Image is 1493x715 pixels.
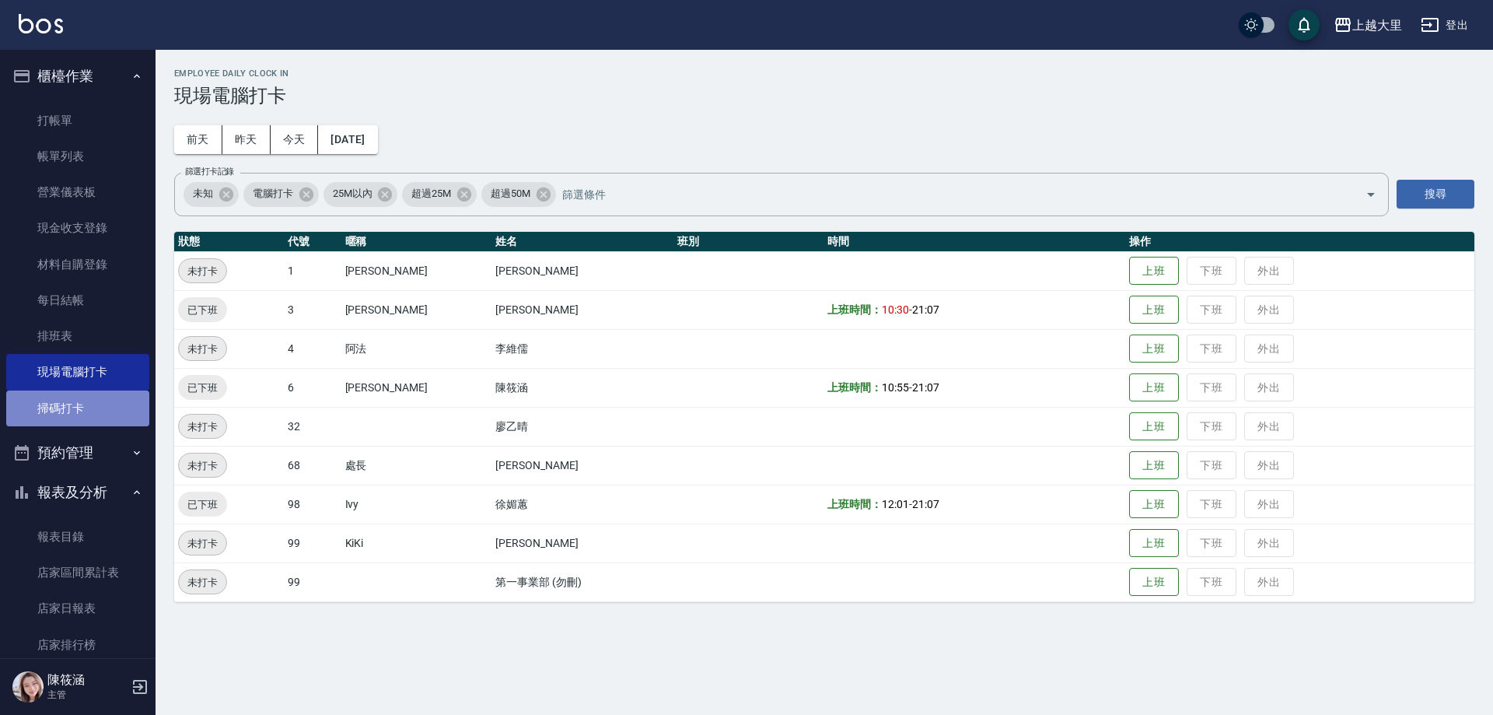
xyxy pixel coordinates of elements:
[402,186,460,202] span: 超過25M
[481,182,556,207] div: 超過50M
[284,290,341,329] td: 3
[184,182,239,207] div: 未知
[243,182,319,207] div: 電腦打卡
[6,56,149,96] button: 櫃檯作業
[912,381,939,394] span: 21:07
[823,485,1124,524] td: -
[284,485,341,524] td: 98
[1125,232,1474,252] th: 操作
[491,407,673,446] td: 廖乙晴
[491,251,673,290] td: [PERSON_NAME]
[491,329,673,368] td: 李維儒
[1414,11,1474,40] button: 登出
[823,290,1124,329] td: -
[178,302,227,318] span: 已下班
[558,181,1338,208] input: 篩選條件
[284,251,341,290] td: 1
[491,485,673,524] td: 徐媚蕙
[6,174,149,210] a: 營業儀表板
[1129,296,1179,324] button: 上班
[823,368,1124,407] td: -
[284,524,341,563] td: 99
[402,182,477,207] div: 超過25M
[6,591,149,626] a: 店家日報表
[341,446,492,485] td: 處長
[179,535,226,552] span: 未打卡
[912,303,939,316] span: 21:07
[882,498,909,510] span: 12:01
[222,125,271,154] button: 昨天
[1129,490,1179,519] button: 上班
[6,282,149,318] a: 每日結帳
[1288,9,1320,40] button: save
[6,103,149,138] a: 打帳單
[827,381,882,394] b: 上班時間：
[1129,335,1179,363] button: 上班
[341,368,492,407] td: [PERSON_NAME]
[323,186,382,202] span: 25M以內
[6,472,149,513] button: 報表及分析
[174,85,1474,107] h3: 現場電腦打卡
[178,380,227,396] span: 已下班
[6,210,149,246] a: 現金收支登錄
[341,485,492,524] td: Ivy
[6,433,149,473] button: 預約管理
[1129,451,1179,480] button: 上班
[323,182,398,207] div: 25M以內
[179,419,226,435] span: 未打卡
[481,186,540,202] span: 超過50M
[341,524,492,563] td: KiKi
[284,563,341,601] td: 99
[12,671,44,703] img: Person
[1352,16,1402,35] div: 上越大里
[284,368,341,407] td: 6
[179,574,226,591] span: 未打卡
[6,555,149,591] a: 店家區間累計表
[174,232,284,252] th: 狀態
[178,496,227,513] span: 已下班
[6,354,149,390] a: 現場電腦打卡
[179,263,226,279] span: 未打卡
[341,329,492,368] td: 阿法
[882,303,909,316] span: 10:30
[174,68,1474,79] h2: Employee Daily Clock In
[6,391,149,426] a: 掃碼打卡
[827,303,882,316] b: 上班時間：
[491,563,673,601] td: 第一事業部 (勿刪)
[912,498,939,510] span: 21:07
[19,14,63,33] img: Logo
[6,318,149,354] a: 排班表
[284,407,341,446] td: 32
[185,166,234,177] label: 篩選打卡記錄
[341,251,492,290] td: [PERSON_NAME]
[491,368,673,407] td: 陳筱涵
[341,232,492,252] th: 暱稱
[318,125,377,154] button: [DATE]
[823,232,1124,252] th: 時間
[6,138,149,174] a: 帳單列表
[491,446,673,485] td: [PERSON_NAME]
[1129,568,1179,597] button: 上班
[491,232,673,252] th: 姓名
[1129,412,1179,441] button: 上班
[1327,9,1408,41] button: 上越大里
[673,232,824,252] th: 班別
[341,290,492,329] td: [PERSON_NAME]
[174,125,222,154] button: 前天
[184,186,222,202] span: 未知
[179,341,226,357] span: 未打卡
[6,247,149,282] a: 材料自購登錄
[827,498,882,510] b: 上班時間：
[271,125,319,154] button: 今天
[6,627,149,663] a: 店家排行榜
[179,457,226,474] span: 未打卡
[6,519,149,555] a: 報表目錄
[243,186,302,202] span: 電腦打卡
[1358,182,1383,207] button: Open
[284,446,341,485] td: 68
[491,290,673,329] td: [PERSON_NAME]
[47,672,127,688] h5: 陳筱涵
[1129,257,1179,286] button: 上班
[284,329,341,368] td: 4
[1129,529,1179,558] button: 上班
